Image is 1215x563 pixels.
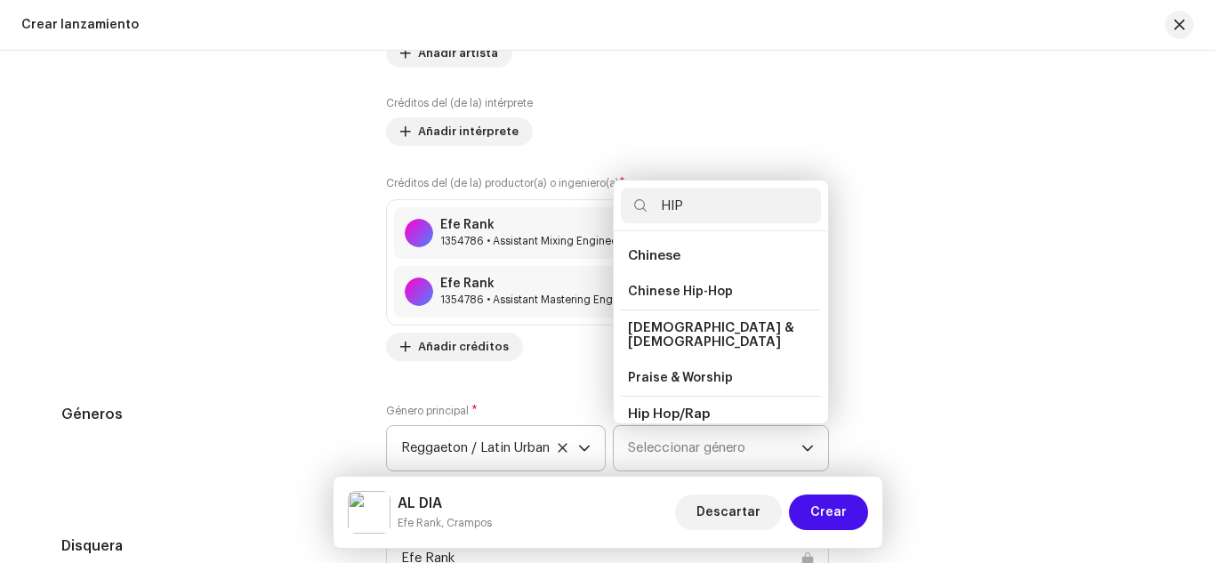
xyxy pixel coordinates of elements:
img: 9a262e89-e339-480c-b75c-eafd3e105c06 [348,491,390,534]
span: Añadir intérprete [418,114,519,149]
button: Añadir intérprete [386,117,533,146]
span: Chinese [628,249,680,262]
span: Añadir créditos [418,329,509,365]
h5: Disquera [61,535,358,557]
li: Chinese Hip-Hop [621,274,821,310]
div: Assistant Mastering Engineer [440,293,638,307]
span: Chinese Hip-Hop [628,283,733,301]
span: Seleccionar género [628,426,801,471]
div: Efe Rank [440,218,621,232]
label: Género principal [386,404,478,418]
div: dropdown trigger [578,426,591,471]
div: dropdown trigger [801,426,814,471]
span: Añadir artista [418,36,498,71]
button: Añadir artista [386,39,512,68]
span: Hip Hop/Rap [628,407,710,421]
div: Efe Rank [440,277,638,291]
button: Crear [789,495,868,530]
span: [DEMOGRAPHIC_DATA] & [DEMOGRAPHIC_DATA] [628,321,794,349]
small: AL DIA [398,514,492,532]
h5: Géneros [61,404,358,425]
button: Añadir créditos [386,333,523,361]
span: Praise & Worship [628,369,733,387]
button: Descartar [675,495,782,530]
label: Créditos del (de la) intérprete [386,96,533,110]
small: Créditos del (de la) productor(a) o ingeniero(a) [386,178,619,189]
h5: AL DIA [398,493,492,514]
span: Descartar [696,495,760,530]
li: Praise & Worship [621,360,821,396]
span: Crear [810,495,847,530]
div: Assistant Mixing Engineer [440,234,621,248]
span: Reggaeton / Latin Urban [401,426,578,471]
